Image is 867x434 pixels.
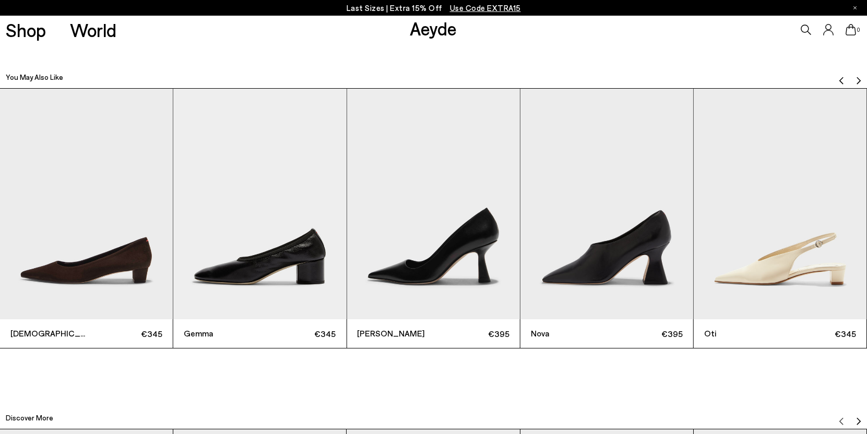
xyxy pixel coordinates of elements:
[837,69,846,85] button: Previous slide
[6,72,63,82] h2: You May Also Like
[780,327,856,340] span: €345
[694,89,866,348] a: Oti €345
[410,17,457,39] a: Aeyde
[520,89,693,319] img: Nova Regal Pumps
[531,327,607,340] span: Nova
[694,88,867,348] div: 6 / 12
[607,327,683,340] span: €395
[854,417,863,426] img: svg%3E
[184,327,260,340] span: Gemma
[433,327,509,340] span: €395
[347,88,520,348] div: 4 / 12
[694,89,866,319] img: Oti Leather Slingback Pumps
[854,69,863,85] button: Next slide
[347,2,521,15] p: Last Sizes | Extra 15% Off
[837,409,846,425] button: Previous slide
[173,88,347,348] div: 3 / 12
[260,327,336,340] span: €345
[837,77,846,85] img: svg%3E
[6,21,46,39] a: Shop
[6,413,53,423] h2: Discover More
[173,89,346,319] img: Gemma Block Heel Pumps
[854,77,863,85] img: svg%3E
[520,88,694,348] div: 5 / 12
[347,89,519,348] a: [PERSON_NAME] €395
[173,89,346,348] a: Gemma €345
[450,3,521,13] span: Navigate to /collections/ss25-final-sizes
[10,327,87,340] span: [DEMOGRAPHIC_DATA]
[856,27,861,33] span: 0
[520,89,693,348] a: Nova €395
[347,89,519,319] img: Zandra Pointed Pumps
[70,21,116,39] a: World
[87,327,163,340] span: €345
[854,409,863,425] button: Next slide
[837,417,846,426] img: svg%3E
[704,327,780,340] span: Oti
[846,24,856,35] a: 0
[357,327,433,340] span: [PERSON_NAME]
